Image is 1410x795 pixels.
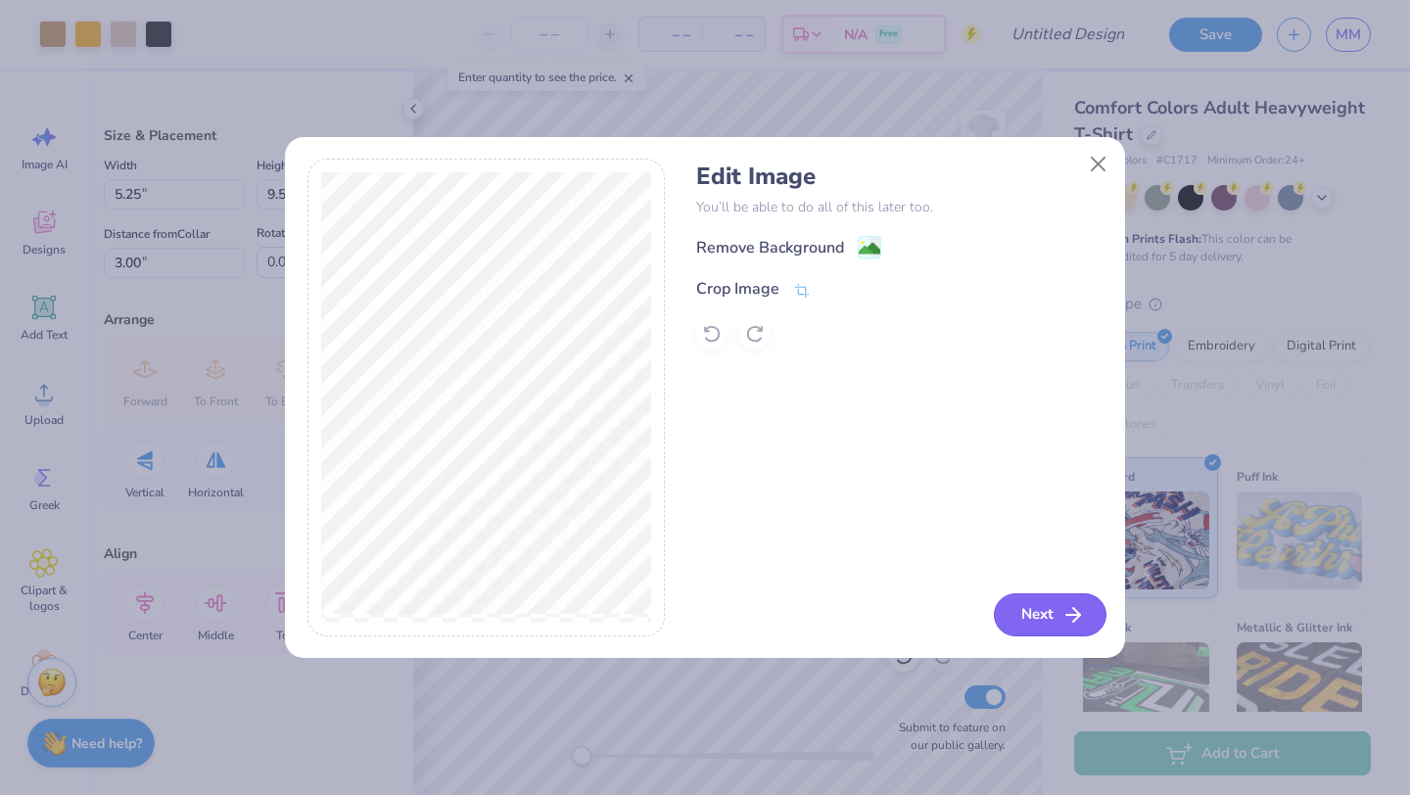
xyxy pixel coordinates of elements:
h4: Edit Image [696,163,1103,191]
p: You’ll be able to do all of this later too. [696,197,1103,217]
button: Close [1080,145,1117,182]
div: Remove Background [696,236,844,259]
div: Crop Image [696,277,779,301]
button: Next [994,593,1106,636]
